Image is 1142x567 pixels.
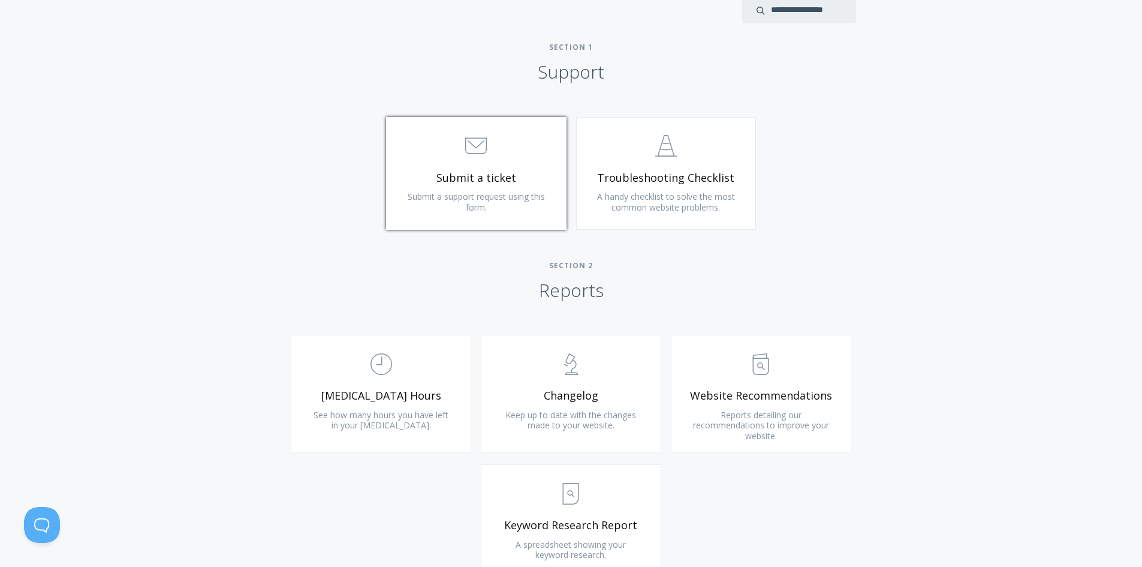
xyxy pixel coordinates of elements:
span: See how many hours you have left in your [MEDICAL_DATA]. [314,409,448,431]
a: Changelog Keep up to date with the changes made to your website. [481,335,661,452]
span: Changelog [499,389,643,403]
a: [MEDICAL_DATA] Hours See how many hours you have left in your [MEDICAL_DATA]. [291,335,471,452]
span: Keep up to date with the changes made to your website. [505,409,636,431]
a: Website Recommendations Reports detailing our recommendations to improve your website. [671,335,851,452]
span: Submit a ticket [405,171,548,185]
span: A spreadsheet showing your keyword research. [516,539,626,561]
span: Website Recommendations [689,389,833,403]
span: [MEDICAL_DATA] Hours [309,389,453,403]
iframe: Toggle Customer Support [24,507,60,543]
span: Reports detailing our recommendations to improve your website. [693,409,829,442]
a: Submit a ticket Submit a support request using this form. [386,117,567,230]
span: Keyword Research Report [499,518,643,532]
span: A handy checklist to solve the most common website problems. [597,191,735,213]
span: Submit a support request using this form. [408,191,545,213]
span: Troubleshooting Checklist [595,171,738,185]
a: Troubleshooting Checklist A handy checklist to solve the most common website problems. [576,117,757,230]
